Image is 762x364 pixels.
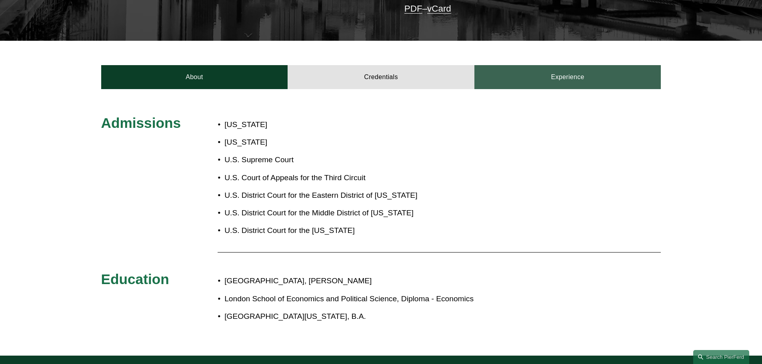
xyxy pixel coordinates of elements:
[224,153,428,167] p: U.S. Supreme Court
[224,274,591,288] p: [GEOGRAPHIC_DATA], [PERSON_NAME]
[101,115,181,131] span: Admissions
[474,65,661,89] a: Experience
[224,310,591,324] p: [GEOGRAPHIC_DATA][US_STATE], B.A.
[693,350,749,364] a: Search this site
[224,292,591,306] p: London School of Economics and Political Science, Diploma - Economics
[224,206,428,220] p: U.S. District Court for the Middle District of [US_STATE]
[288,65,474,89] a: Credentials
[224,135,428,149] p: [US_STATE]
[224,189,428,203] p: U.S. District Court for the Eastern District of [US_STATE]
[404,4,422,14] a: PDF
[101,271,169,287] span: Education
[224,118,428,132] p: [US_STATE]
[101,65,288,89] a: About
[224,171,428,185] p: U.S. Court of Appeals for the Third Circuit
[224,224,428,238] p: U.S. District Court for the [US_STATE]
[427,4,451,14] a: vCard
